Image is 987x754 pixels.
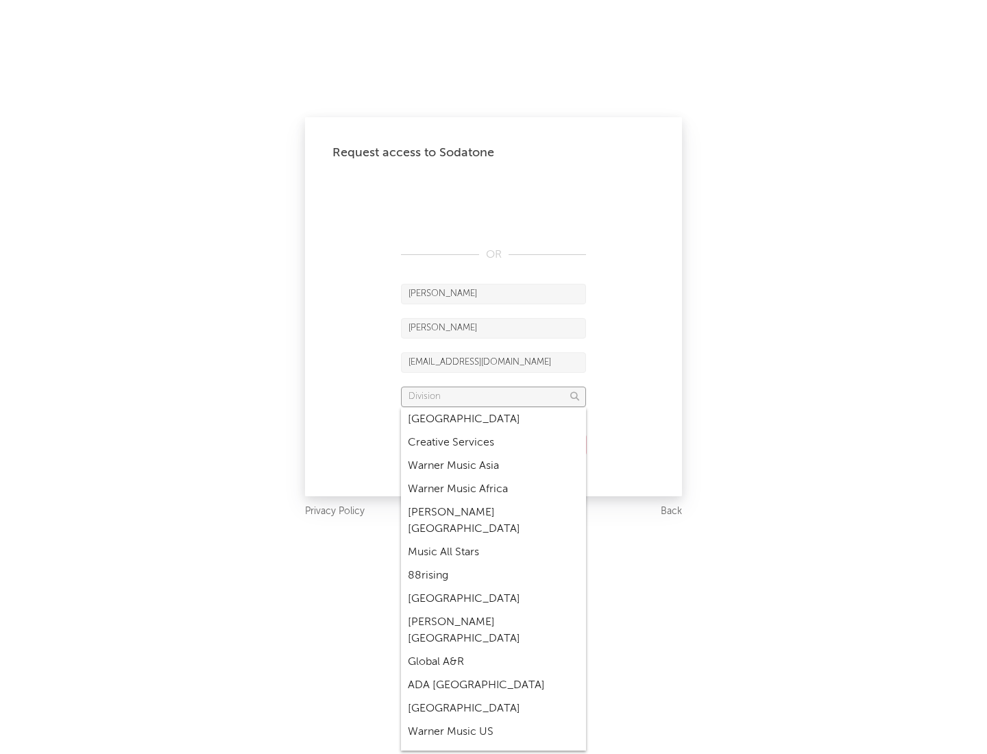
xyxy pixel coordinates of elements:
[401,611,586,650] div: [PERSON_NAME] [GEOGRAPHIC_DATA]
[401,564,586,587] div: 88rising
[401,541,586,564] div: Music All Stars
[661,503,682,520] a: Back
[401,501,586,541] div: [PERSON_NAME] [GEOGRAPHIC_DATA]
[401,697,586,720] div: [GEOGRAPHIC_DATA]
[401,478,586,501] div: Warner Music Africa
[401,318,586,339] input: Last Name
[401,431,586,454] div: Creative Services
[401,247,586,263] div: OR
[401,720,586,744] div: Warner Music US
[401,387,586,407] input: Division
[401,454,586,478] div: Warner Music Asia
[401,674,586,697] div: ADA [GEOGRAPHIC_DATA]
[332,145,655,161] div: Request access to Sodatone
[401,650,586,674] div: Global A&R
[305,503,365,520] a: Privacy Policy
[401,587,586,611] div: [GEOGRAPHIC_DATA]
[401,352,586,373] input: Email
[401,408,586,431] div: [GEOGRAPHIC_DATA]
[401,284,586,304] input: First Name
